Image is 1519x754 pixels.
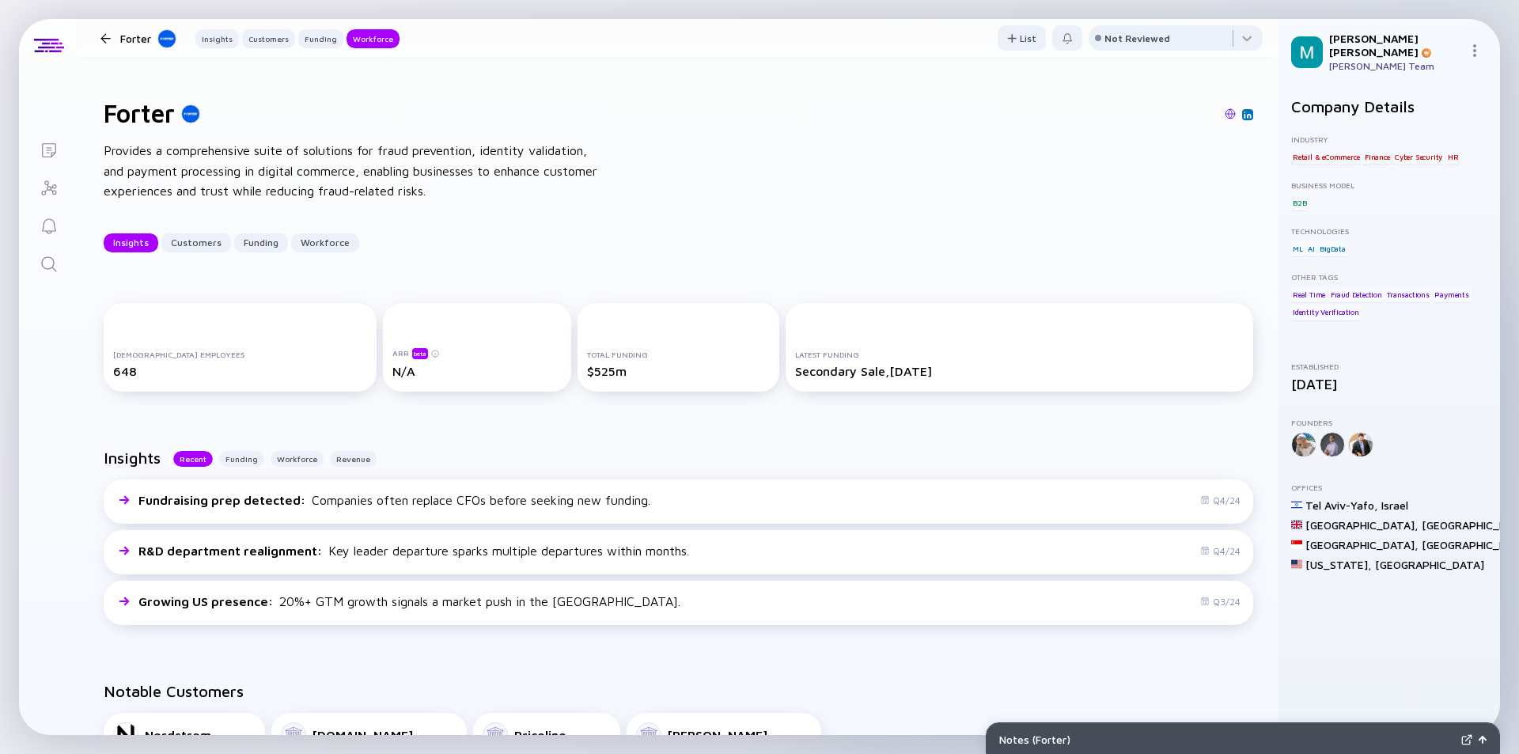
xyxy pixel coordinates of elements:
[1291,418,1487,427] div: Founders
[1291,376,1487,392] div: [DATE]
[1291,305,1361,320] div: Identity Verification
[104,98,175,128] h1: Forter
[1363,149,1392,165] div: Finance
[138,594,276,608] span: Growing US presence :
[173,451,213,467] button: Recent
[1318,241,1347,256] div: BigData
[104,682,1253,700] h2: Notable Customers
[19,244,78,282] a: Search
[242,31,295,47] div: Customers
[161,233,231,252] button: Customers
[104,141,610,202] div: Provides a comprehensive suite of solutions for fraud prevention, identity validation, and paymen...
[1306,241,1316,256] div: AI
[1291,559,1302,570] img: United States Flag
[999,733,1455,746] div: Notes ( Forter )
[1291,362,1487,371] div: Established
[1329,32,1462,59] div: [PERSON_NAME] [PERSON_NAME]
[138,493,650,507] div: Companies often replace CFOs before seeking new funding.
[795,350,1244,359] div: Latest Funding
[795,364,1244,378] div: Secondary Sale, [DATE]
[1305,498,1378,512] div: Tel Aviv-Yafo ,
[234,233,288,252] button: Funding
[1291,97,1487,116] h2: Company Details
[219,451,264,467] button: Funding
[1200,545,1241,557] div: Q4/24
[1291,499,1302,510] img: Israel Flag
[1200,494,1241,506] div: Q4/24
[1291,36,1323,68] img: Mordechai Profile Picture
[195,31,239,47] div: Insights
[291,233,359,252] button: Workforce
[1291,135,1487,144] div: Industry
[1291,519,1302,530] img: United Kingdom Flag
[347,29,400,48] button: Workforce
[291,230,359,255] div: Workforce
[1329,60,1462,72] div: [PERSON_NAME] Team
[1200,596,1241,608] div: Q3/24
[587,350,771,359] div: Total Funding
[19,168,78,206] a: Investor Map
[298,29,343,48] button: Funding
[1375,558,1484,571] div: [GEOGRAPHIC_DATA]
[138,544,325,558] span: R&D department realignment :
[1104,32,1170,44] div: Not Reviewed
[1291,226,1487,236] div: Technologies
[138,493,309,507] span: Fundraising prep detected :
[1305,538,1419,551] div: [GEOGRAPHIC_DATA] ,
[1479,736,1487,744] img: Open Notes
[1225,108,1236,119] img: Forter Website
[1291,241,1305,256] div: ML
[1244,111,1252,119] img: Forter Linkedin Page
[1433,286,1470,302] div: Payments
[19,206,78,244] a: Reminders
[1291,149,1361,165] div: Retail & eCommerce
[19,130,78,168] a: Lists
[195,29,239,48] button: Insights
[161,230,231,255] div: Customers
[104,449,161,467] h2: Insights
[138,544,689,558] div: Key leader departure sparks multiple departures within months.
[347,31,400,47] div: Workforce
[330,451,377,467] button: Revenue
[1305,518,1419,532] div: [GEOGRAPHIC_DATA] ,
[1291,286,1327,302] div: Real Time
[113,364,367,378] div: 648
[1305,558,1372,571] div: [US_STATE] ,
[271,451,324,467] button: Workforce
[1461,734,1472,745] img: Expand Notes
[145,728,211,742] div: Nordstrom
[1291,539,1302,550] img: Singapore Flag
[138,594,680,608] div: 20%+ GTM growth signals a market push in the [GEOGRAPHIC_DATA].
[1291,272,1487,282] div: Other Tags
[1329,286,1384,302] div: Fraud Detection
[514,728,566,742] div: Priceline
[1385,286,1431,302] div: Transactions
[392,364,562,378] div: N/A
[313,728,413,742] div: [DOMAIN_NAME]
[298,31,343,47] div: Funding
[104,233,158,252] button: Insights
[1291,195,1308,210] div: B2B
[1381,498,1408,512] div: Israel
[392,347,562,359] div: ARR
[587,364,771,378] div: $525m
[412,348,428,359] div: beta
[242,29,295,48] button: Customers
[668,728,767,742] div: [PERSON_NAME]
[234,230,288,255] div: Funding
[1468,44,1481,57] img: Menu
[998,25,1046,51] button: List
[113,350,367,359] div: [DEMOGRAPHIC_DATA] Employees
[1291,483,1487,492] div: Offices
[998,26,1046,51] div: List
[1291,180,1487,190] div: Business Model
[120,28,176,48] div: Forter
[1446,149,1460,165] div: HR
[1393,149,1444,165] div: Cyber Security
[104,230,158,255] div: Insights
